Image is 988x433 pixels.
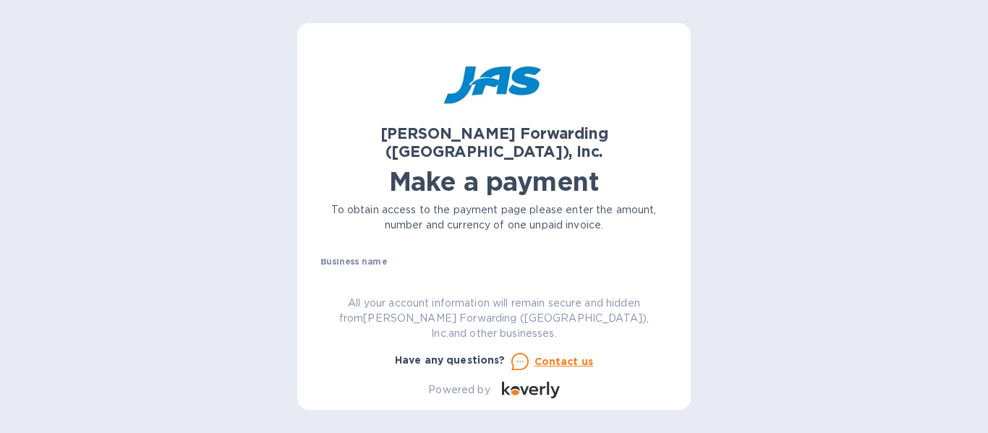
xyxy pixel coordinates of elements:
p: Powered by [428,382,490,398]
b: Have any questions? [395,354,506,366]
b: [PERSON_NAME] Forwarding ([GEOGRAPHIC_DATA]), Inc. [380,124,608,160]
label: Business name [320,257,387,266]
p: All your account information will remain secure and hidden from [PERSON_NAME] Forwarding ([GEOGRA... [320,296,668,341]
h1: Make a payment [320,166,668,197]
p: To obtain access to the payment page please enter the amount, number and currency of one unpaid i... [320,202,668,233]
u: Contact us [535,356,594,367]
